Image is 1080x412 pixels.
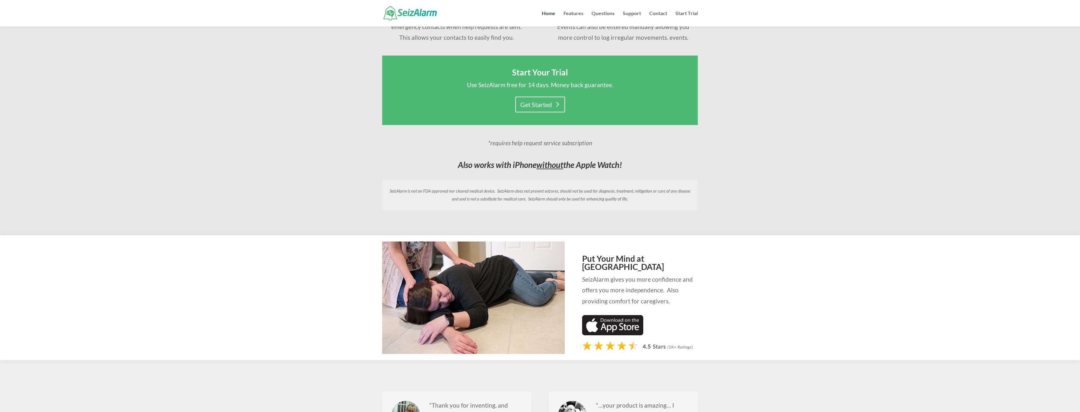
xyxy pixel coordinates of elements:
[389,11,524,43] div: Your location is captured and sent to your emergency contacts when help requests are sent. This a...
[675,11,698,27] a: Start Trial
[592,11,615,27] a: Questions
[488,139,592,146] em: *requires help request service subscription
[401,68,679,80] h2: Start Your Trial
[582,315,644,335] img: Download on App Store
[536,160,563,170] span: without
[556,11,691,43] p: Logs are kept of all requests for your records. Events can also be entered manually allowing you ...
[401,80,679,90] p: Use SeizAlarm free for 14 days. Money back guarantee.
[649,11,667,27] a: Contact
[582,329,644,337] a: Download seizure detection app on the App Store
[383,6,437,20] img: SeizAlarm
[542,11,555,27] a: Home
[623,11,641,27] a: Support
[582,254,698,274] h2: Put Your Mind at [GEOGRAPHIC_DATA]
[582,340,698,353] img: app-store-rating-stars
[582,274,698,307] p: SeizAlarm gives you more confidence and offers you more independence. Also providing comfort for ...
[458,160,622,170] em: Also works with iPhone the Apple Watch!
[382,242,565,354] img: Caregiver providing help after seizure
[390,188,690,201] em: SeizAlarm is not an FDA approved nor cleared medical device. SeizAlarm does not prevent seizures,...
[563,11,583,27] a: Features
[515,97,565,112] a: Get Started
